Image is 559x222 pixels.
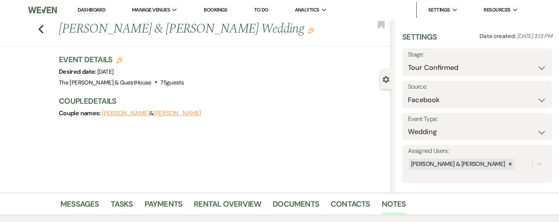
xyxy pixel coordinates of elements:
[59,79,151,86] span: The [PERSON_NAME] & GuestHouse
[295,6,319,14] span: Analytics
[408,114,546,125] label: Event Type:
[383,75,389,83] button: Close lead details
[204,7,228,13] a: Bookings
[102,109,201,117] span: &
[308,27,314,34] button: Edit
[382,198,406,215] a: Notes
[194,198,261,215] a: Rental Overview
[428,6,450,14] span: Settings
[408,49,546,60] label: Stage:
[408,146,546,157] label: Assigned Users:
[97,68,113,76] span: [DATE]
[254,7,268,13] a: To Do
[484,6,510,14] span: Resources
[402,31,437,48] h3: Settings
[59,96,384,106] h3: Couple Details
[160,79,184,86] span: 75 guests
[60,198,99,215] a: Messages
[479,32,517,40] span: Date created:
[517,32,552,40] span: [DATE] 3:13 PM
[132,6,170,14] span: Manage Venues
[331,198,370,215] a: Contacts
[59,68,97,76] span: Desired date:
[408,81,546,93] label: Source:
[102,110,150,116] button: [PERSON_NAME]
[59,109,102,117] span: Couple names:
[153,110,201,116] button: [PERSON_NAME]
[28,2,57,18] img: Weven Logo
[409,159,506,170] div: [PERSON_NAME] & [PERSON_NAME]
[145,198,183,215] a: Payments
[59,20,322,38] h1: [PERSON_NAME] & [PERSON_NAME] Wedding
[273,198,319,215] a: Documents
[59,54,184,65] h3: Event Details
[78,7,105,14] a: Dashboard
[111,198,133,215] a: Tasks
